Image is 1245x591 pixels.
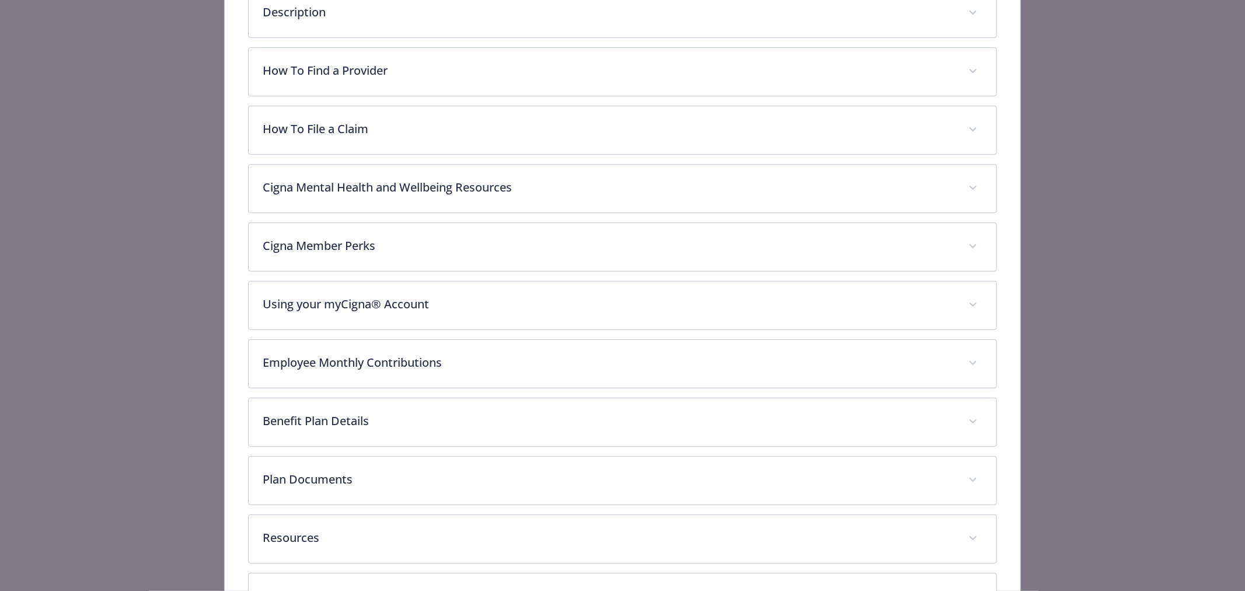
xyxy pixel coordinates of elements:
[263,237,954,255] p: Cigna Member Perks
[249,48,996,96] div: How To Find a Provider
[263,62,954,79] p: How To Find a Provider
[263,295,954,313] p: Using your myCigna® Account
[263,354,954,371] p: Employee Monthly Contributions
[249,165,996,213] div: Cigna Mental Health and Wellbeing Resources
[249,457,996,505] div: Plan Documents
[249,223,996,271] div: Cigna Member Perks
[263,529,954,547] p: Resources
[263,4,954,21] p: Description
[249,281,996,329] div: Using your myCigna® Account
[249,515,996,563] div: Resources
[263,179,954,196] p: Cigna Mental Health and Wellbeing Resources
[263,412,954,430] p: Benefit Plan Details
[263,120,954,138] p: How To File a Claim
[249,340,996,388] div: Employee Monthly Contributions
[249,398,996,446] div: Benefit Plan Details
[249,106,996,154] div: How To File a Claim
[263,471,954,488] p: Plan Documents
